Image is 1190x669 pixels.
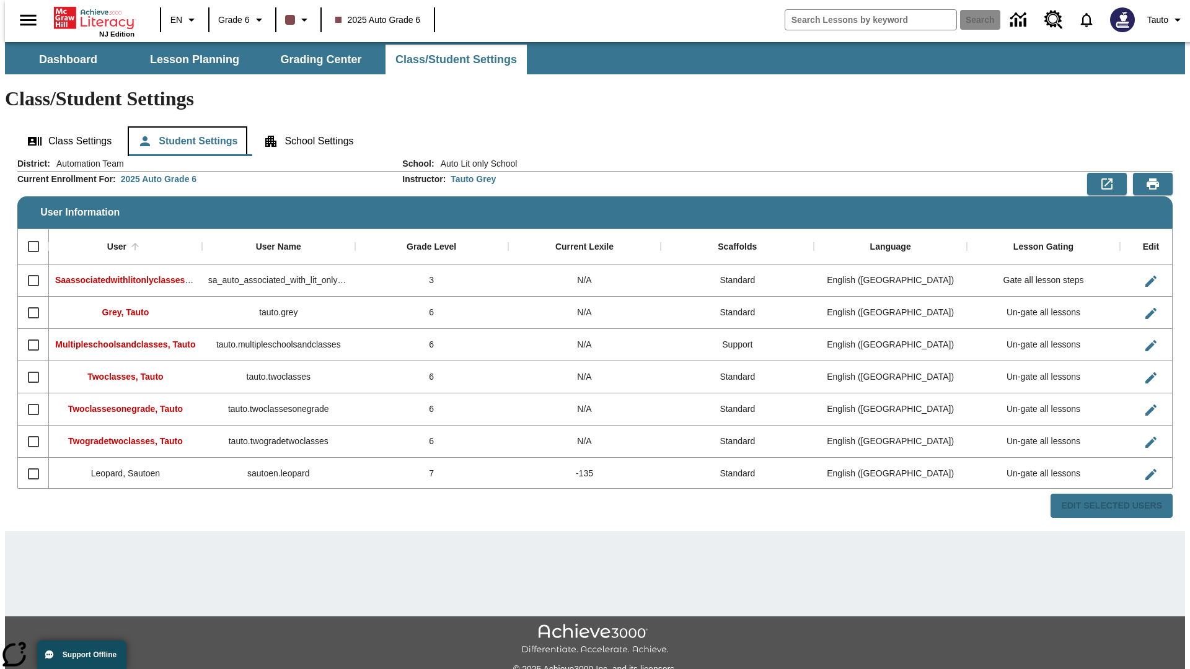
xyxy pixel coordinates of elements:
span: Grade 6 [218,14,250,27]
h2: Instructor : [402,174,446,185]
span: Saassociatedwithlitonlyclasses, Saassociatedwithlitonlyclasses [55,275,319,285]
div: English (US) [814,393,967,426]
div: -135 [508,458,661,490]
button: Class color is dark brown. Change class color [280,9,317,31]
div: Un-gate all lessons [967,329,1120,361]
div: 6 [355,329,508,361]
a: Resource Center, Will open in new tab [1037,3,1070,37]
div: Standard [661,393,814,426]
span: Twoclassesonegrade, Tauto [68,404,183,414]
div: SubNavbar [5,42,1185,74]
div: N/A [508,426,661,458]
a: Notifications [1070,4,1103,36]
div: 6 [355,361,508,393]
div: Un-gate all lessons [967,393,1120,426]
div: Current Lexile [555,242,614,253]
div: 7 [355,458,508,490]
div: tauto.grey [202,297,355,329]
span: Leopard, Sautoen [91,468,160,478]
div: Tauto Grey [451,173,496,185]
div: Standard [661,458,814,490]
div: sautoen.leopard [202,458,355,490]
div: Un-gate all lessons [967,361,1120,393]
div: tauto.twoclasses [202,361,355,393]
span: Auto Lit only School [434,157,518,170]
div: Un-gate all lessons [967,426,1120,458]
div: N/A [508,297,661,329]
h2: District : [17,159,50,169]
span: Twogradetwoclasses, Tauto [68,436,183,446]
button: Open side menu [10,2,46,38]
div: Grade Level [407,242,456,253]
div: Un-gate all lessons [967,458,1120,490]
h1: Class/Student Settings [5,87,1185,110]
div: Standard [661,297,814,329]
div: tauto.multipleschoolsandclasses [202,329,355,361]
div: User [107,242,126,253]
div: English (US) [814,265,967,297]
span: Twoclasses, Tauto [87,372,163,382]
button: Dashboard [6,45,130,74]
span: Grading Center [280,53,361,67]
button: Student Settings [128,126,247,156]
button: Edit User [1139,462,1163,487]
div: English (US) [814,458,967,490]
div: tauto.twoclassesonegrade [202,393,355,426]
div: English (US) [814,329,967,361]
h2: School : [402,159,434,169]
button: Class/Student Settings [386,45,527,74]
button: Export to CSV [1087,173,1127,195]
div: Standard [661,426,814,458]
span: Support Offline [63,650,117,659]
a: Home [54,6,134,30]
button: Grading Center [259,45,383,74]
button: Edit User [1139,365,1163,390]
button: School Settings [253,126,363,156]
div: tauto.twogradetwoclasses [202,426,355,458]
button: Edit User [1139,398,1163,422]
button: Edit User [1139,301,1163,326]
div: Lesson Gating [1013,242,1073,253]
div: User Name [256,242,301,253]
a: Data Center [1003,3,1037,37]
span: Dashboard [39,53,97,67]
span: EN [170,14,182,27]
div: Standard [661,361,814,393]
span: User Information [40,207,120,218]
input: search field [785,10,956,30]
div: 2025 Auto Grade 6 [121,173,196,185]
span: Multipleschoolsandclasses, Tauto [55,339,195,349]
div: Language [870,242,911,253]
div: N/A [508,329,661,361]
div: 6 [355,393,508,426]
div: Home [54,4,134,38]
div: 3 [355,265,508,297]
span: 2025 Auto Grade 6 [335,14,421,27]
button: Lesson Planning [133,45,257,74]
button: Edit User [1139,430,1163,455]
button: Print Preview [1133,173,1173,195]
div: Scaffolds [718,242,757,253]
div: Gate all lesson steps [967,265,1120,297]
span: Automation Team [50,157,124,170]
div: English (US) [814,426,967,458]
div: Class/Student Settings [17,126,1173,156]
div: SubNavbar [5,45,528,74]
span: Tauto [1147,14,1168,27]
div: 6 [355,426,508,458]
button: Grade: Grade 6, Select a grade [213,9,271,31]
div: English (US) [814,361,967,393]
div: N/A [508,393,661,426]
div: Standard [661,265,814,297]
button: Profile/Settings [1142,9,1190,31]
button: Support Offline [37,641,126,669]
div: Edit [1143,242,1159,253]
button: Edit User [1139,269,1163,294]
img: Achieve3000 Differentiate Accelerate Achieve [521,624,669,655]
div: English (US) [814,297,967,329]
img: Avatar [1110,7,1135,32]
div: N/A [508,265,661,297]
span: Lesson Planning [150,53,239,67]
div: Un-gate all lessons [967,297,1120,329]
button: Language: EN, Select a language [165,9,205,31]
